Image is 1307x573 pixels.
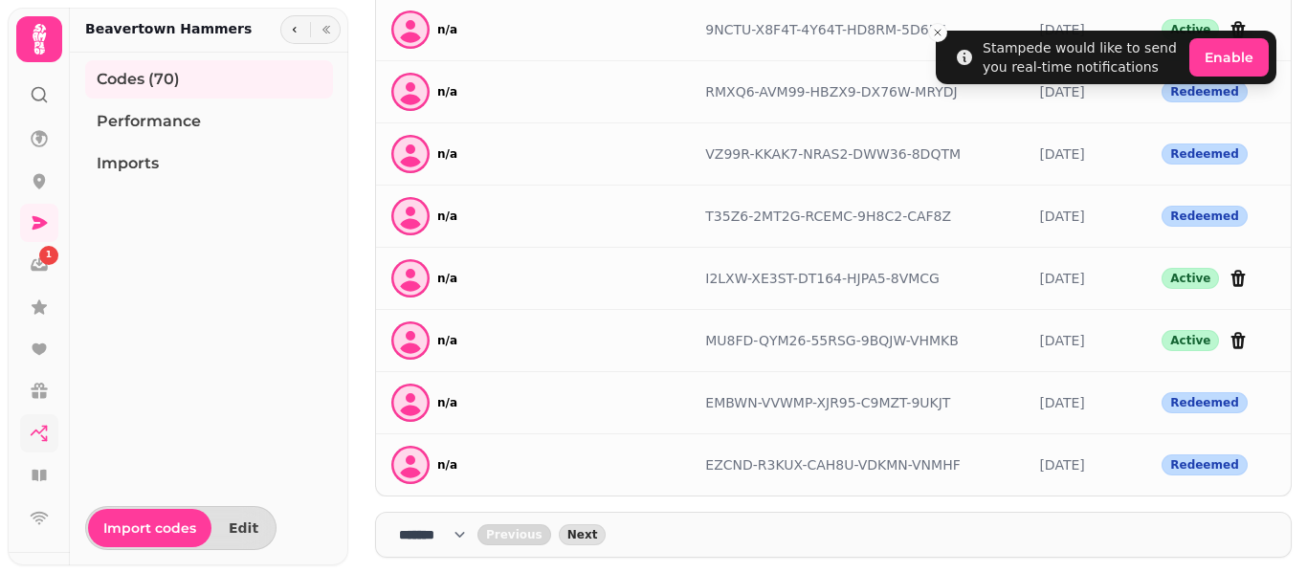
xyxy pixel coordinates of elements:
[1039,455,1131,474] div: [DATE]
[477,524,551,545] button: back
[97,110,201,133] span: Performance
[1219,259,1257,298] button: Revoke-voucher-code
[437,333,457,348] p: n/a
[705,207,1008,226] div: T35Z6-2MT2G-RCEMC-9H8C2-CAF8Z
[46,249,52,262] span: 1
[85,19,252,38] h2: Beavertown Hammers
[1189,38,1269,77] button: Enable
[20,246,58,284] a: 1
[85,102,333,141] a: Performance
[437,146,457,162] p: n/a
[1162,454,1247,475] div: Redeemed
[437,395,457,410] p: n/a
[70,53,348,506] nav: Tabs
[705,331,1008,350] div: MU8FD-QYM26-55RSG-9BQJW-VHMKB
[705,144,1008,164] div: VZ99R-KKAK7-NRAS2-DWW36-8DQTM
[705,269,1008,288] div: I2LXW-XE3ST-DT164-HJPA5-8VMCG
[1219,11,1257,49] button: Revoke-voucher-code
[1219,321,1257,360] button: Revoke-voucher-code
[705,393,1008,412] div: EMBWN-VVWMP-XJR95-C9MZT-9UKJT
[97,152,159,175] span: Imports
[928,23,947,42] button: Close toast
[85,144,333,183] a: Imports
[559,524,607,545] button: next
[983,38,1182,77] div: Stampede would like to send you real-time notifications
[567,529,598,540] span: Next
[1039,331,1131,350] div: [DATE]
[1039,82,1131,101] div: [DATE]
[1162,330,1219,351] div: Active
[437,84,457,99] p: n/a
[705,20,1008,39] div: 9NCTU-X8F4T-4Y64T-HD8RM-5D6FZ
[85,60,333,99] a: Codes (70)
[1039,207,1131,226] div: [DATE]
[1039,144,1131,164] div: [DATE]
[1162,392,1247,413] div: Redeemed
[1162,143,1247,165] div: Redeemed
[705,455,1008,474] div: EZCND-R3KUX-CAH8U-VDKMN-VNMHF
[88,509,211,547] button: Import codes
[437,457,457,473] p: n/a
[1039,393,1131,412] div: [DATE]
[1162,81,1247,102] div: Redeemed
[437,22,457,37] p: n/a
[1162,206,1247,227] div: Redeemed
[437,209,457,224] p: n/a
[486,529,543,540] span: Previous
[375,512,1292,558] nav: Pagination
[103,521,196,535] span: Import codes
[705,82,1008,101] div: RMXQ6-AVM99-HBZX9-DX76W-MRYDJ
[97,68,180,91] span: Codes (70)
[213,509,274,547] button: Edit
[1162,268,1219,289] div: Active
[437,271,457,286] p: n/a
[1039,269,1131,288] div: [DATE]
[229,521,258,535] span: Edit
